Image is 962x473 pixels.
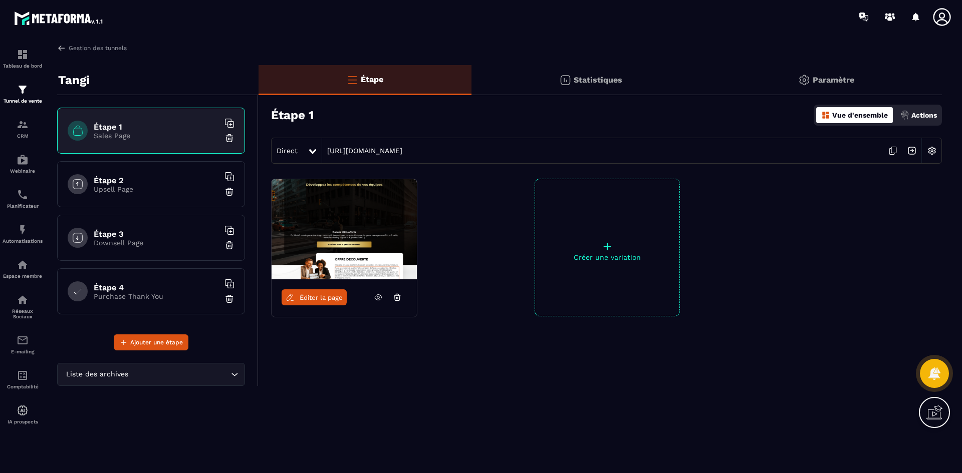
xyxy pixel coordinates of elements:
p: E-mailing [3,349,43,354]
p: Étape [361,75,383,84]
p: Actions [911,111,937,119]
img: logo [14,9,104,27]
p: Comptabilité [3,384,43,389]
img: scheduler [17,189,29,201]
a: automationsautomationsEspace membre [3,251,43,286]
span: Ajouter une étape [130,337,183,347]
a: social-networksocial-networkRéseaux Sociaux [3,286,43,327]
a: schedulerschedulerPlanificateur [3,181,43,216]
img: trash [224,240,234,250]
a: automationsautomationsAutomatisations [3,216,43,251]
a: automationsautomationsWebinaire [3,146,43,181]
p: Espace membre [3,273,43,279]
img: social-network [17,294,29,306]
img: email [17,334,29,346]
p: Statistiques [574,75,622,85]
button: Ajouter une étape [114,334,188,350]
a: Gestion des tunnels [57,44,127,53]
p: Tunnel de vente [3,98,43,104]
img: formation [17,119,29,131]
p: IA prospects [3,419,43,424]
a: formationformationTunnel de vente [3,76,43,111]
span: Direct [277,147,298,155]
p: Automatisations [3,238,43,244]
a: formationformationTableau de bord [3,41,43,76]
img: formation [17,84,29,96]
a: accountantaccountantComptabilité [3,362,43,397]
h6: Étape 1 [94,122,219,132]
img: formation [17,49,29,61]
h6: Étape 2 [94,176,219,185]
p: + [535,239,679,253]
img: stats.20deebd0.svg [559,74,571,86]
img: arrow-next.bcc2205e.svg [902,141,921,160]
p: Webinaire [3,168,43,174]
img: automations [17,154,29,166]
img: setting-gr.5f69749f.svg [798,74,810,86]
h6: Étape 3 [94,229,219,239]
img: actions.d6e523a2.png [900,111,909,120]
img: accountant [17,369,29,381]
img: arrow [57,44,66,53]
p: Réseaux Sociaux [3,308,43,319]
p: Downsell Page [94,239,219,247]
input: Search for option [130,369,228,380]
a: formationformationCRM [3,111,43,146]
p: Upsell Page [94,185,219,193]
span: Éditer la page [300,294,343,301]
p: Tangi [58,70,90,90]
a: emailemailE-mailing [3,327,43,362]
p: Paramètre [813,75,854,85]
img: setting-w.858f3a88.svg [922,141,941,160]
img: automations [17,224,29,236]
div: Search for option [57,363,245,386]
p: Planificateur [3,203,43,209]
img: image [272,179,417,279]
img: trash [224,187,234,197]
p: Vue d'ensemble [832,111,888,119]
p: Créer une variation [535,253,679,261]
a: [URL][DOMAIN_NAME] [322,147,402,155]
img: bars-o.4a397970.svg [346,74,358,86]
img: trash [224,294,234,304]
a: Éditer la page [282,289,347,305]
img: automations [17,259,29,271]
span: Liste des archives [64,369,130,380]
img: trash [224,133,234,143]
p: Sales Page [94,132,219,140]
img: dashboard-orange.40269519.svg [821,111,830,120]
p: CRM [3,133,43,139]
h3: Étape 1 [271,108,314,122]
p: Tableau de bord [3,63,43,69]
img: automations [17,404,29,416]
h6: Étape 4 [94,283,219,292]
p: Purchase Thank You [94,292,219,300]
